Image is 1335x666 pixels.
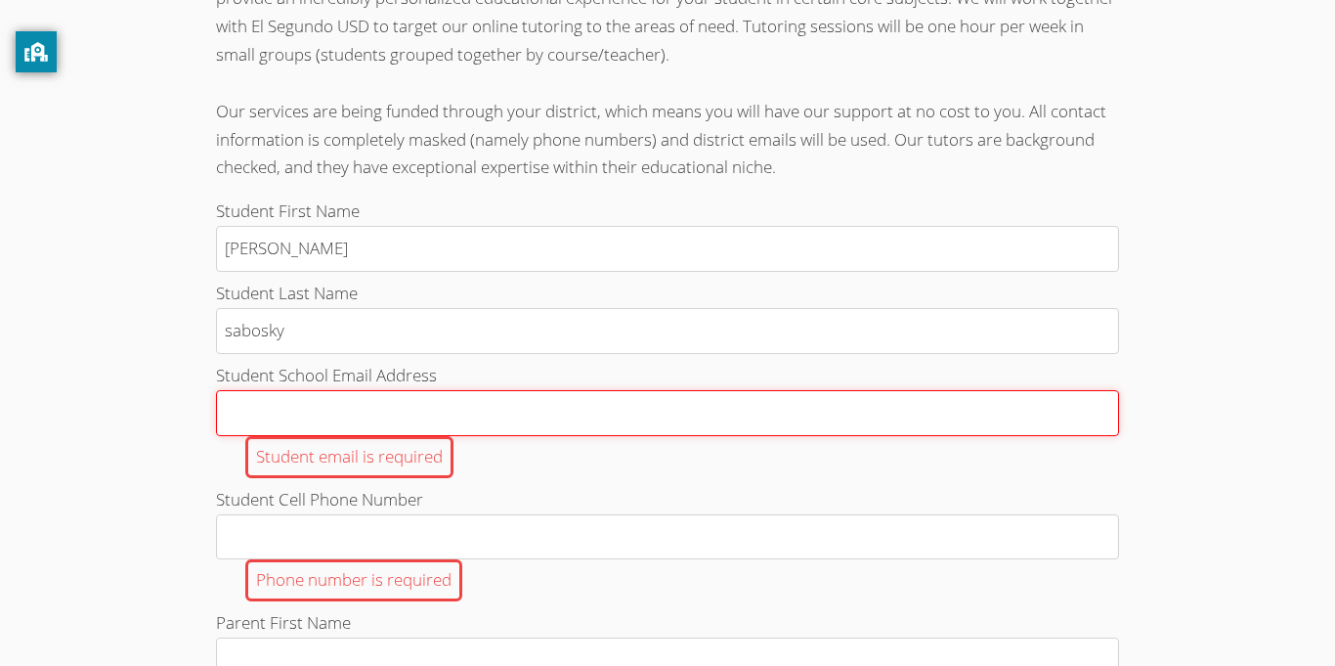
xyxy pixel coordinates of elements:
[216,390,1119,436] input: Student School Email AddressStudent email is required
[216,514,1119,560] input: Student Cell Phone NumberPhone number is required
[16,31,57,72] button: privacy banner
[216,226,1119,272] input: Student First Name
[216,282,358,304] span: Student Last Name
[216,364,437,386] span: Student School Email Address
[245,559,462,601] div: Phone number is required
[216,200,360,222] span: Student First Name
[245,436,453,478] div: Student email is required
[216,308,1119,354] input: Student Last Name
[216,611,351,634] span: Parent First Name
[216,488,423,511] span: Student Cell Phone Number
